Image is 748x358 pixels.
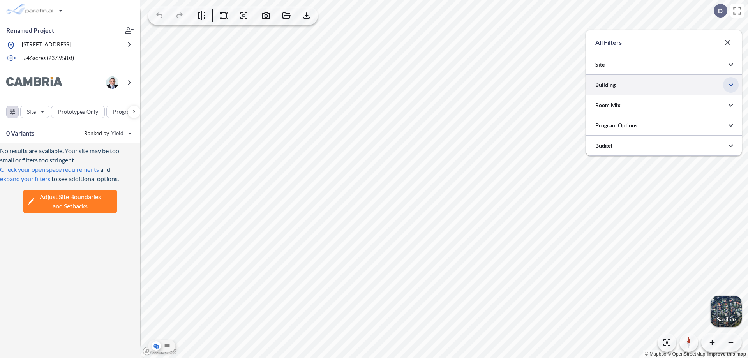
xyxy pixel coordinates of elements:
p: Site [27,108,36,116]
button: Site Plan [162,341,172,351]
p: Program Options [595,122,637,129]
button: Program [106,106,148,118]
p: All Filters [595,38,622,47]
a: OpenStreetMap [667,351,705,357]
span: Yield [111,129,124,137]
button: Prototypes Only [51,106,105,118]
p: Satellite [717,316,736,323]
p: [STREET_ADDRESS] [22,41,71,50]
button: Switcher ImageSatellite [711,296,742,327]
p: Room Mix [595,101,621,109]
button: Aerial View [152,341,161,351]
img: user logo [106,76,118,89]
span: Adjust Site Boundaries and Setbacks [40,192,101,211]
p: Prototypes Only [58,108,98,116]
p: Program [113,108,135,116]
p: D [718,7,723,14]
a: Improve this map [707,351,746,357]
p: Site [595,61,605,69]
img: Switcher Image [711,296,742,327]
p: Renamed Project [6,26,54,35]
p: Budget [595,142,612,150]
button: Site [20,106,49,118]
button: Ranked by Yield [78,127,136,139]
img: BrandImage [6,77,62,89]
a: Mapbox [645,351,666,357]
p: 5.46 acres ( 237,958 sf) [22,54,74,63]
button: Adjust Site Boundariesand Setbacks [23,190,117,213]
p: 0 Variants [6,129,35,138]
a: Mapbox homepage [143,347,177,356]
